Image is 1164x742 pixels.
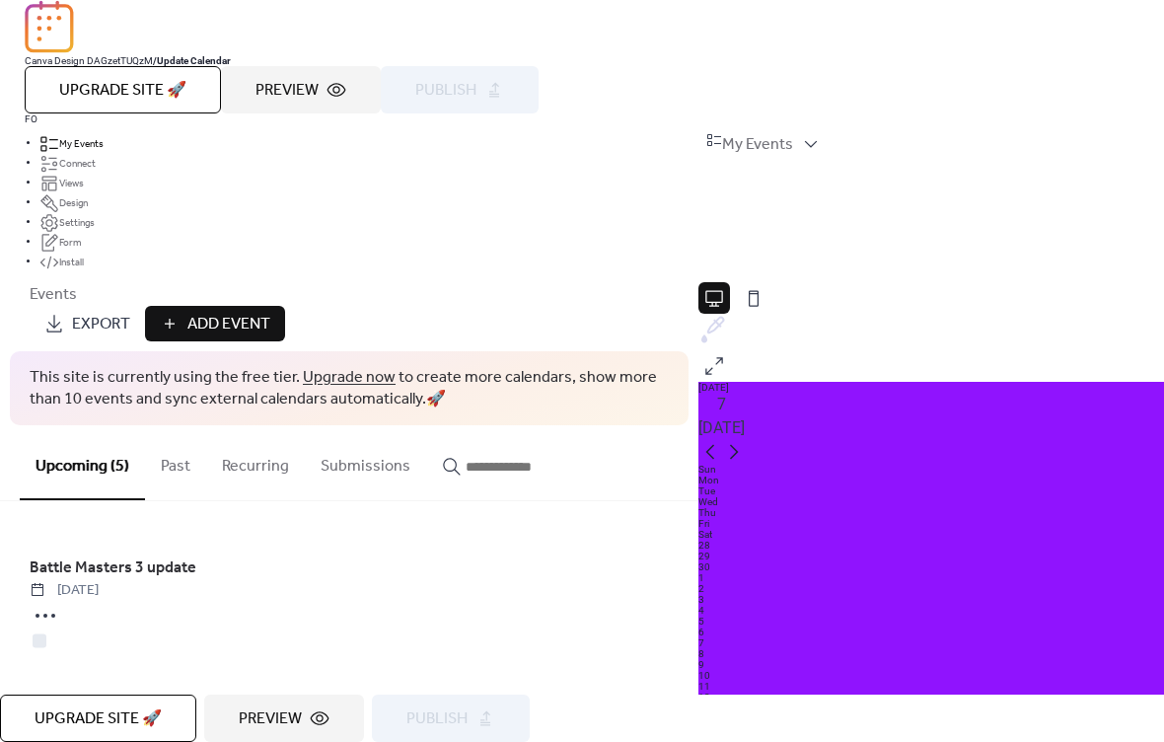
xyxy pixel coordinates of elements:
div: 28 [698,540,1164,551]
div: [DATE] [698,382,1164,393]
a: Export [30,306,145,341]
a: Install [39,256,84,266]
div: 29 [698,551,1164,561]
div: 5 [698,616,1164,627]
div: 4 [698,605,1164,616]
div: 1 [698,572,1164,583]
button: Submissions [305,425,426,498]
div: 6 [698,627,1164,637]
span: My Events [59,135,104,154]
div: Sun [698,464,1164,475]
a: Settings [39,216,95,227]
a: Form [39,236,82,247]
div: 8 [698,648,1164,659]
span: Preview [239,707,302,731]
span: This site is currently using the free tier. to create more calendars, show more than 10 events an... [30,367,669,411]
div: 30 [698,561,1164,572]
a: Add Event [145,325,285,335]
div: Wed [698,496,1164,507]
b: / [153,55,157,66]
button: Preview [221,66,381,113]
div: Tue [698,485,1164,496]
span: Design [59,194,88,213]
a: Connect [39,157,96,168]
b: Update Calendar [157,55,231,66]
div: Mon [698,475,1164,485]
span: Settings [59,214,95,233]
span: Add Event [187,313,270,336]
span: Export [72,313,130,336]
div: Fri [698,518,1164,529]
div: 7 [698,637,1164,648]
span: Battle Masters 3 update [30,556,196,580]
button: Upcoming (5) [20,425,145,500]
span: Upgrade site 🚀 [35,707,162,731]
button: 7[DATE] [691,388,752,445]
a: Canva Design DAGzetTUQzM [25,55,153,66]
div: 11 [698,681,1164,692]
span: Install [59,254,84,272]
button: Recurring [206,425,305,498]
a: My Events [39,137,104,148]
div: 3 [698,594,1164,605]
div: 2 [698,583,1164,594]
button: Past [145,425,206,498]
span: Form [59,234,82,253]
span: My Events [722,133,793,157]
div: 10 [698,670,1164,681]
a: Upgrade now [303,362,396,393]
div: FO [25,113,37,124]
div: Thu [698,507,1164,518]
a: Views [39,177,84,187]
span: Views [59,175,84,193]
span: Events [30,279,77,310]
div: 9 [698,659,1164,670]
span: Connect [59,155,96,174]
button: Preview [204,695,364,742]
span: Upgrade site 🚀 [59,79,186,103]
span: [DATE] [30,580,669,601]
button: Upgrade site 🚀 [25,66,221,113]
a: Design [39,196,88,207]
div: 12 [698,692,1164,703]
button: Add Event [145,306,285,341]
div: Sat [698,529,1164,540]
span: Preview [255,79,319,103]
a: Battle Masters 3 update [30,562,196,573]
